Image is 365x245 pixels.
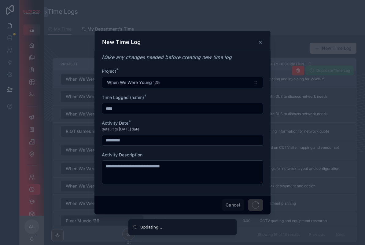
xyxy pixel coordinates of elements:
div: Updating... [140,224,162,230]
h3: New Time Log [102,38,141,46]
span: Time Logged (h:mm) [102,95,144,100]
span: Project [102,68,116,74]
button: Select Button [102,77,263,88]
span: Activity Date [102,120,128,126]
em: Make any changes needed before creating new time log [102,54,232,60]
span: default to [DATE] date [102,127,139,132]
span: Activity Description [102,152,142,157]
span: When We Were Young '25 [107,79,160,86]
